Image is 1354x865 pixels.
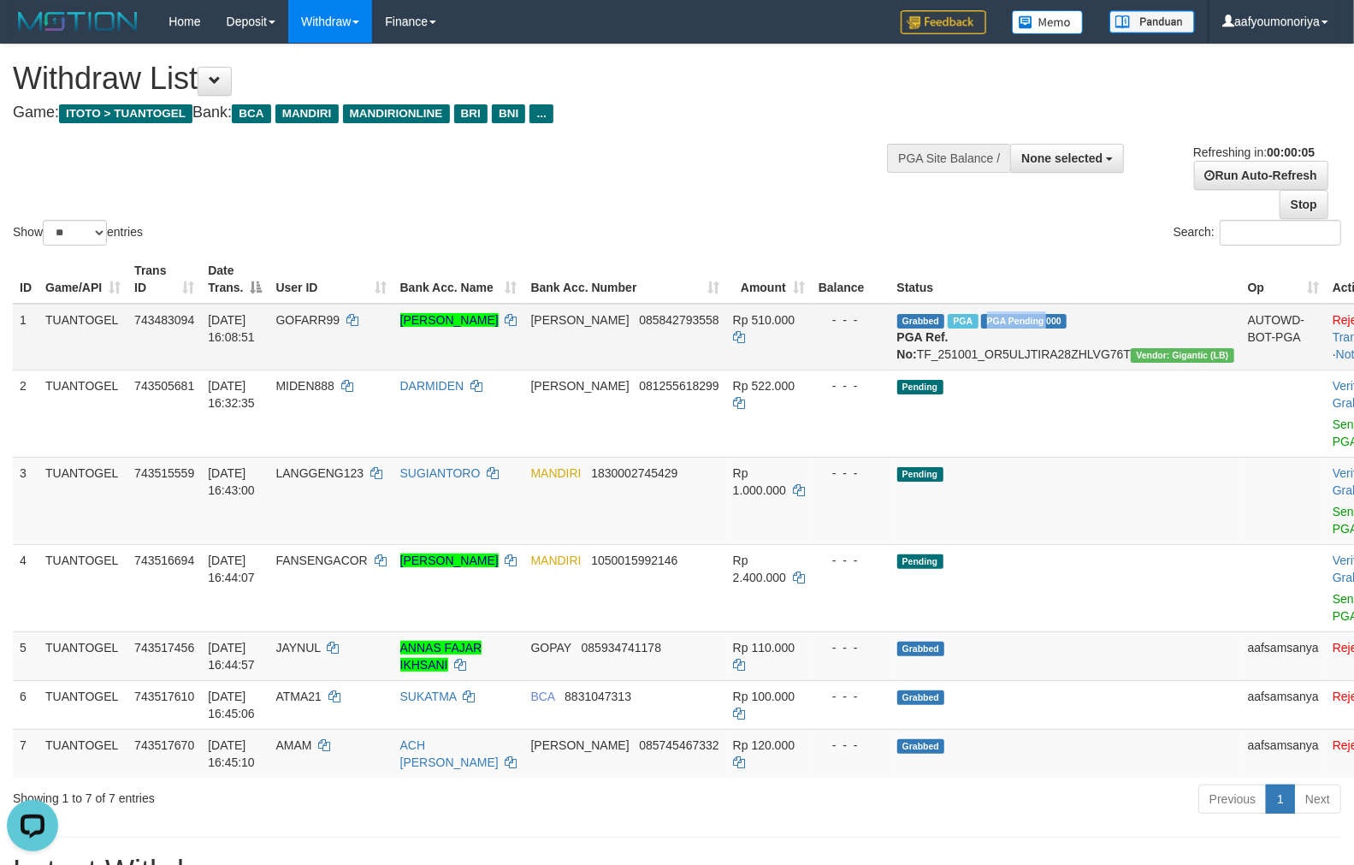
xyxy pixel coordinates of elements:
span: Rp 120.000 [733,738,795,752]
span: 743515559 [134,466,194,480]
label: Search: [1174,220,1341,246]
span: Rp 510.000 [733,313,795,327]
a: Previous [1198,785,1267,814]
a: ANNAS FAJAR IKHSANI [400,641,482,672]
a: SUGIANTORO [400,466,481,480]
td: TUANTOGEL [38,370,127,457]
div: - - - [819,688,884,705]
span: PGA Pending [981,314,1067,329]
span: Pending [897,380,943,394]
th: User ID: activate to sort column ascending [269,255,393,304]
span: MANDIRI [275,104,339,123]
th: ID [13,255,38,304]
span: Copy 085934741178 to clipboard [582,641,661,655]
span: Vendor URL: https://dashboard.q2checkout.com/secure [1131,348,1234,363]
span: Grabbed [897,642,945,656]
img: MOTION_logo.png [13,9,143,34]
div: - - - [819,377,884,394]
strong: 00:00:05 [1267,145,1315,159]
span: 743517670 [134,738,194,752]
td: 5 [13,631,38,680]
span: MANDIRIONLINE [343,104,450,123]
span: BRI [454,104,488,123]
a: ACH [PERSON_NAME] [400,738,499,769]
a: Next [1294,785,1341,814]
span: BNI [492,104,525,123]
td: TUANTOGEL [38,729,127,778]
span: [DATE] 16:32:35 [208,379,255,410]
td: TUANTOGEL [38,457,127,544]
div: - - - [819,465,884,482]
a: [PERSON_NAME] [400,554,499,567]
a: [PERSON_NAME] [400,313,499,327]
span: JAYNUL [275,641,320,655]
td: TUANTOGEL [38,304,127,370]
span: [DATE] 16:45:06 [208,690,255,720]
span: Rp 110.000 [733,641,795,655]
span: MANDIRI [531,466,582,480]
td: TUANTOGEL [38,680,127,729]
span: LANGGENG123 [275,466,364,480]
span: 743517456 [134,641,194,655]
span: GOPAY [531,641,571,655]
td: 3 [13,457,38,544]
span: Copy 081255618299 to clipboard [639,379,718,393]
th: Bank Acc. Number: activate to sort column ascending [524,255,726,304]
td: TUANTOGEL [38,631,127,680]
span: [DATE] 16:44:57 [208,641,255,672]
td: 4 [13,544,38,631]
img: Button%20Memo.svg [1012,10,1084,34]
span: Rp 2.400.000 [733,554,786,584]
td: aafsamsanya [1241,729,1326,778]
a: Stop [1280,190,1328,219]
h1: Withdraw List [13,62,885,96]
label: Show entries [13,220,143,246]
span: Pending [897,467,943,482]
th: Trans ID: activate to sort column ascending [127,255,201,304]
th: Bank Acc. Name: activate to sort column ascending [393,255,524,304]
th: Op: activate to sort column ascending [1241,255,1326,304]
button: None selected [1010,144,1124,173]
span: GOFARR99 [275,313,340,327]
span: ITOTO > TUANTOGEL [59,104,192,123]
th: Status [890,255,1241,304]
span: Copy 8831047313 to clipboard [565,690,631,703]
th: Amount: activate to sort column ascending [726,255,812,304]
span: 743517610 [134,690,194,703]
th: Balance [812,255,890,304]
a: Run Auto-Refresh [1194,161,1328,190]
button: Open LiveChat chat widget [7,7,58,58]
span: Rp 1.000.000 [733,466,786,497]
td: 1 [13,304,38,370]
span: [DATE] 16:45:10 [208,738,255,769]
input: Search: [1220,220,1341,246]
img: panduan.png [1109,10,1195,33]
span: [PERSON_NAME] [531,738,630,752]
span: Copy 085745467332 to clipboard [639,738,718,752]
span: [DATE] 16:44:07 [208,554,255,584]
td: aafsamsanya [1241,631,1326,680]
span: MIDEN888 [275,379,334,393]
div: - - - [819,552,884,569]
img: Feedback.jpg [901,10,986,34]
a: DARMIDEN [400,379,464,393]
td: 2 [13,370,38,457]
div: - - - [819,311,884,329]
div: - - - [819,639,884,656]
span: [DATE] 16:08:51 [208,313,255,344]
b: PGA Ref. No: [897,330,949,361]
span: Copy 085842793558 to clipboard [639,313,718,327]
th: Date Trans.: activate to sort column descending [201,255,269,304]
th: Game/API: activate to sort column ascending [38,255,127,304]
span: MANDIRI [531,554,582,567]
span: 743505681 [134,379,194,393]
td: TF_251001_OR5ULJTIRA28ZHLVG76T [890,304,1241,370]
span: 743516694 [134,554,194,567]
a: SUKATMA [400,690,457,703]
h4: Game: Bank: [13,104,885,121]
td: AUTOWD-BOT-PGA [1241,304,1326,370]
select: Showentries [43,220,107,246]
span: Rp 522.000 [733,379,795,393]
td: 6 [13,680,38,729]
td: 7 [13,729,38,778]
